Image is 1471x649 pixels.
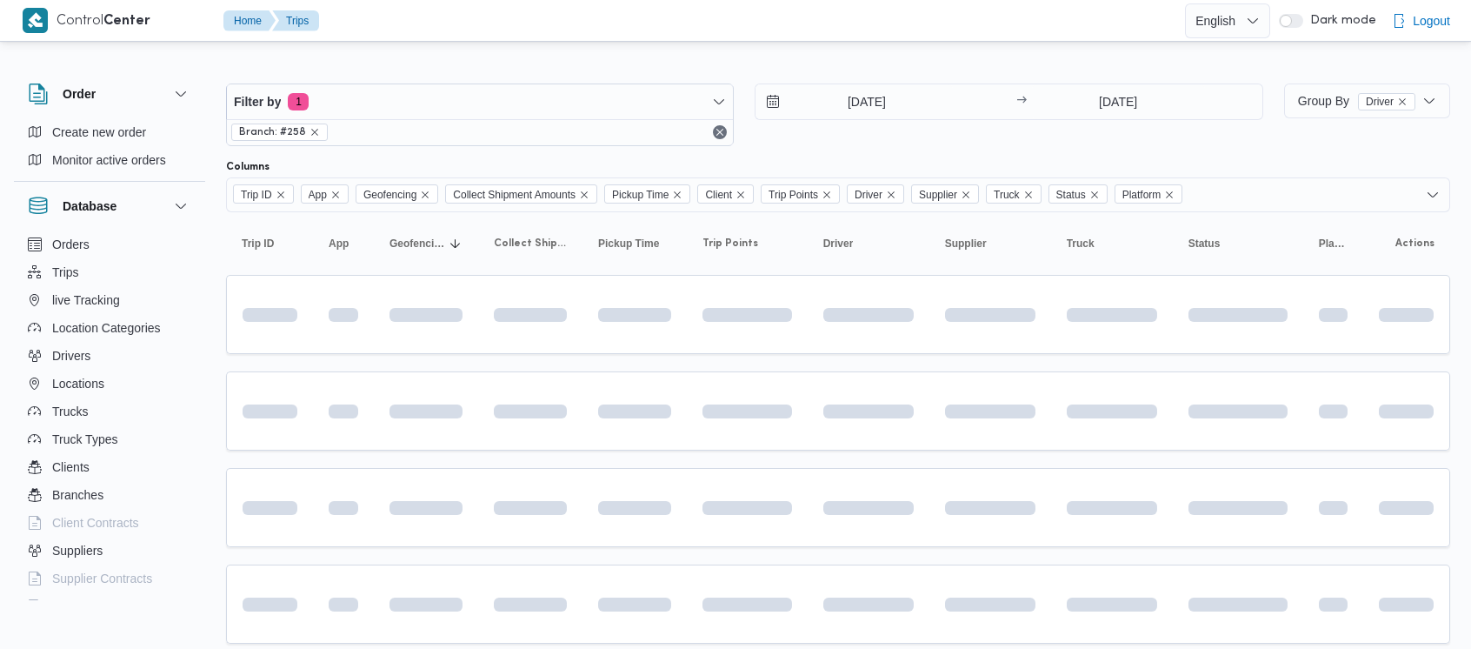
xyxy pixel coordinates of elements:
button: Trip ID [235,230,304,258]
span: Location Categories [52,318,161,338]
div: → [1016,96,1027,108]
h3: Database [63,196,116,217]
span: Driver [847,184,904,204]
span: Supplier Contracts [52,568,152,589]
input: Press the down key to open a popover containing a calendar. [1032,84,1205,119]
span: App [301,184,349,204]
span: Trips [52,262,79,283]
button: Filter by1 active filters [227,84,733,119]
span: Status [1056,185,1086,204]
button: Devices [21,592,198,620]
button: remove selected entity [310,127,320,137]
span: Create new order [52,122,146,143]
span: Platform [1319,237,1348,251]
span: Trip ID [242,237,274,251]
img: X8yXhbKr1z7QwAAAABJRU5ErkJggg== [23,8,48,33]
button: Orders [21,231,198,258]
span: App [309,185,327,204]
input: Press the down key to open a popover containing a calendar. [755,84,953,119]
button: Create new order [21,118,198,146]
span: Truck [994,185,1020,204]
span: Suppliers [52,540,103,561]
button: Remove Supplier from selection in this group [961,190,971,200]
span: live Tracking [52,290,120,311]
span: Driver [1366,94,1394,110]
button: Remove Platform from selection in this group [1164,190,1175,200]
span: Client [705,185,732,204]
button: Locations [21,370,198,398]
span: Supplier [911,184,979,204]
span: Status [1188,237,1221,251]
button: Order [28,84,191,104]
span: Branches [52,485,103,505]
span: Trip Points [769,185,818,204]
button: Database [28,196,191,217]
button: Remove Geofencing from selection in this group [420,190,430,200]
span: Monitor active orders [52,150,166,171]
button: Supplier Contracts [21,565,198,592]
span: 1 active filters [288,93,309,110]
span: Trip Points [702,237,758,251]
button: Remove Driver from selection in this group [886,190,896,200]
button: Remove Collect Shipment Amounts from selection in this group [579,190,589,200]
button: Trips [272,10,319,31]
button: Trucks [21,398,198,425]
button: Suppliers [21,537,198,565]
button: Trips [21,258,198,286]
button: Remove Trip ID from selection in this group [276,190,286,200]
span: Truck [986,184,1042,204]
button: Logout [1385,3,1457,38]
h3: Order [63,84,96,104]
button: Truck Types [21,425,198,453]
button: Remove [709,122,730,143]
button: Drivers [21,342,198,370]
button: Branches [21,481,198,509]
button: Remove App from selection in this group [330,190,341,200]
span: Orders [52,234,90,255]
span: Geofencing; Sorted in descending order [389,237,445,251]
span: Supplier [945,237,987,251]
span: Truck [1067,237,1095,251]
span: Trip Points [761,184,840,204]
span: Collect Shipment Amounts [453,185,576,204]
svg: Sorted in descending order [449,237,463,251]
span: Trip ID [233,184,294,204]
button: Pickup Time [591,230,678,258]
span: App [329,237,349,251]
button: Client Contracts [21,509,198,537]
span: Clients [52,457,90,478]
span: Status [1048,184,1108,204]
button: live Tracking [21,286,198,314]
button: Remove Status from selection in this group [1089,190,1100,200]
span: Pickup Time [598,237,659,251]
span: Branch: #258 [239,124,306,140]
button: Monitor active orders [21,146,198,174]
div: Database [14,231,205,607]
span: Trip ID [241,185,272,204]
button: GeofencingSorted in descending order [383,230,469,258]
span: Actions [1395,237,1434,251]
span: Geofencing [363,185,416,204]
button: Remove Trip Points from selection in this group [822,190,832,200]
button: Remove Truck from selection in this group [1023,190,1034,200]
span: Driver [823,237,854,251]
span: Drivers [52,345,90,366]
span: Devices [52,596,96,617]
span: Client Contracts [52,512,139,533]
button: Truck [1060,230,1164,258]
span: Geofencing [356,184,438,204]
button: Driver [816,230,921,258]
span: Truck Types [52,429,117,450]
button: Clients [21,453,198,481]
span: Supplier [919,185,957,204]
span: Platform [1115,184,1183,204]
span: Pickup Time [612,185,669,204]
span: Collect Shipment Amounts [445,184,597,204]
button: Group ByDriverremove selected entity [1284,84,1450,118]
button: Supplier [938,230,1042,258]
span: Platform [1122,185,1161,204]
button: Status [1181,230,1295,258]
span: Filter by [234,91,281,112]
div: Order [14,118,205,181]
b: Center [103,15,150,28]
